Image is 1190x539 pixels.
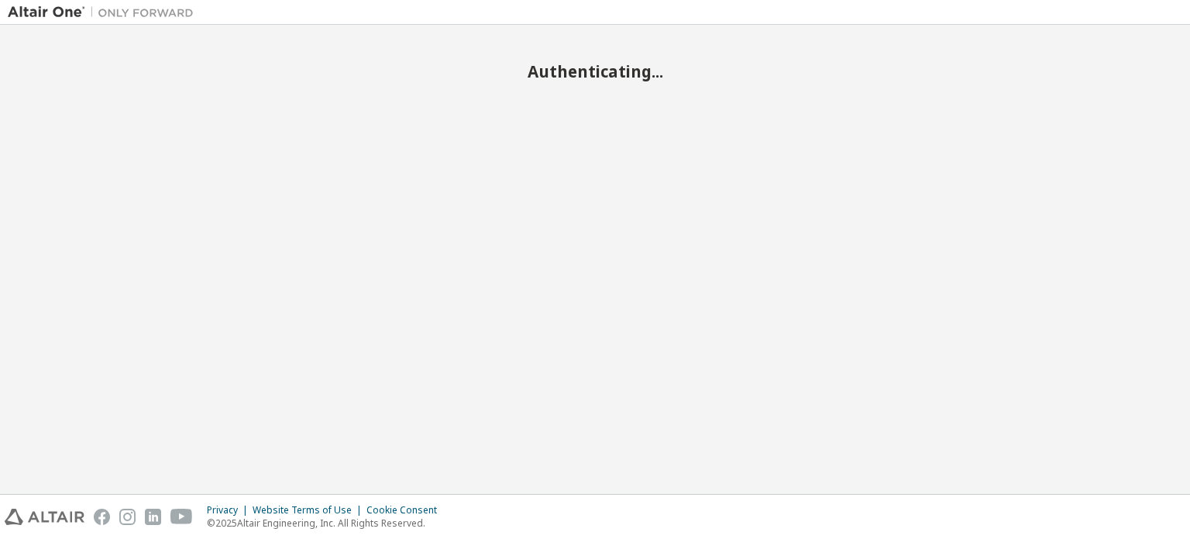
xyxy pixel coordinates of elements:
[94,509,110,525] img: facebook.svg
[5,509,84,525] img: altair_logo.svg
[8,61,1182,81] h2: Authenticating...
[366,504,446,517] div: Cookie Consent
[253,504,366,517] div: Website Terms of Use
[207,504,253,517] div: Privacy
[170,509,193,525] img: youtube.svg
[119,509,136,525] img: instagram.svg
[8,5,201,20] img: Altair One
[145,509,161,525] img: linkedin.svg
[207,517,446,530] p: © 2025 Altair Engineering, Inc. All Rights Reserved.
